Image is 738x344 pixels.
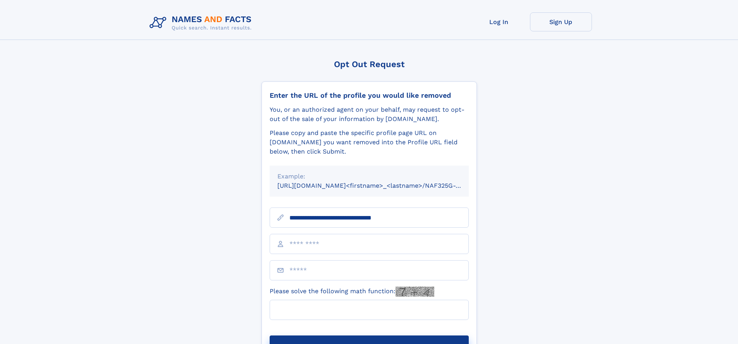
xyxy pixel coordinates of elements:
small: [URL][DOMAIN_NAME]<firstname>_<lastname>/NAF325G-xxxxxxxx [277,182,483,189]
div: Example: [277,172,461,181]
img: Logo Names and Facts [146,12,258,33]
a: Sign Up [530,12,592,31]
label: Please solve the following math function: [270,287,434,297]
div: You, or an authorized agent on your behalf, may request to opt-out of the sale of your informatio... [270,105,469,124]
div: Opt Out Request [261,59,477,69]
div: Please copy and paste the specific profile page URL on [DOMAIN_NAME] you want removed into the Pr... [270,128,469,156]
div: Enter the URL of the profile you would like removed [270,91,469,100]
a: Log In [468,12,530,31]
